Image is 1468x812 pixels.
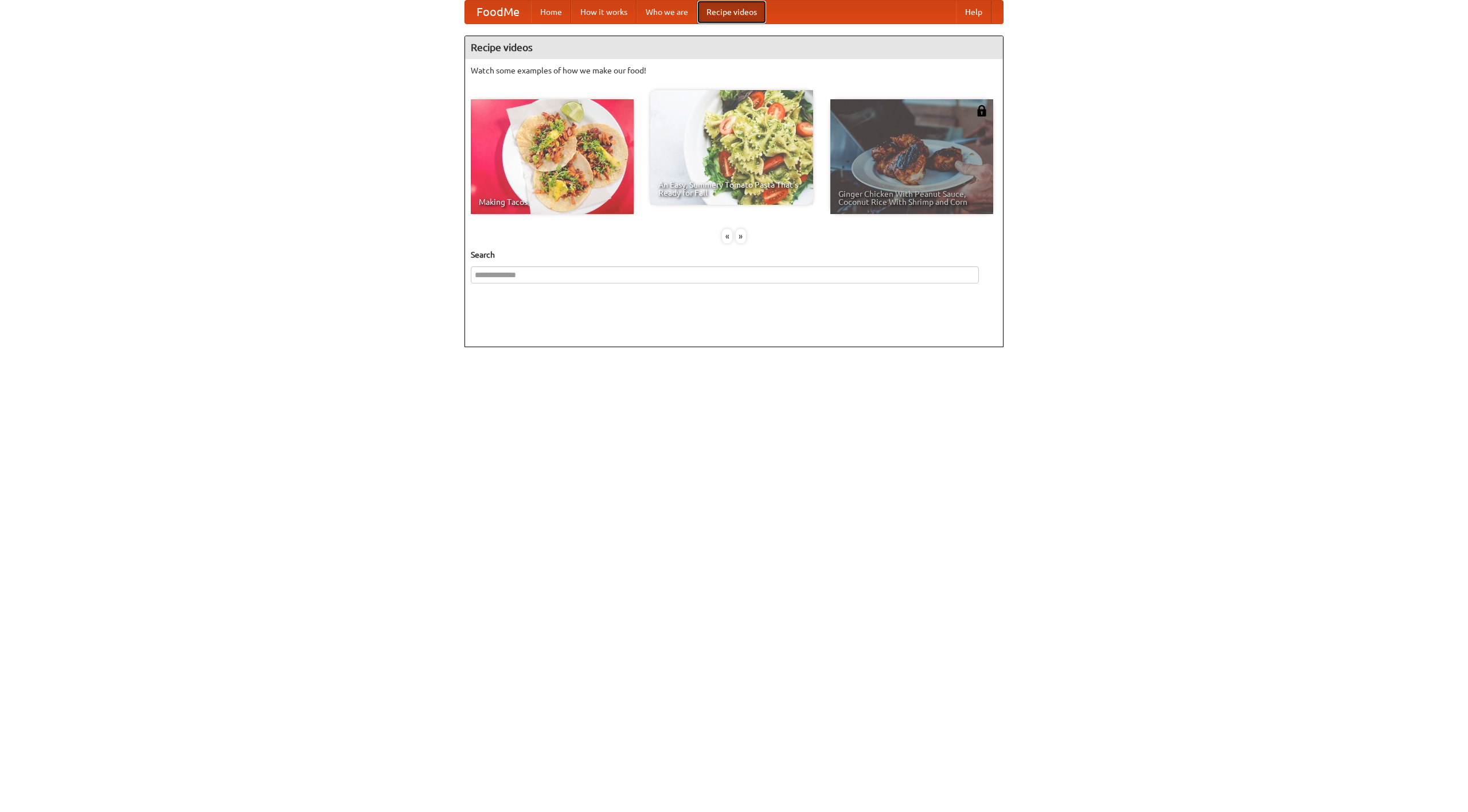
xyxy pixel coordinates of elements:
h5: Search [471,249,997,261]
a: An Easy, Summery Tomato Pasta That's Ready for Fall [650,90,813,205]
a: FoodMe [465,1,531,24]
p: Watch some examples of how we make our food! [471,65,997,76]
a: Recipe videos [697,1,766,24]
span: Making Tacos [479,198,626,206]
a: How it works [571,1,637,24]
a: Help [956,1,991,24]
img: 483408.png [976,105,987,116]
div: » [736,229,746,243]
div: « [722,229,732,243]
span: An Easy, Summery Tomato Pasta That's Ready for Fall [658,181,805,197]
a: Making Tacos [471,99,634,214]
a: Who we are [637,1,697,24]
a: Home [531,1,571,24]
h4: Recipe videos [465,36,1003,59]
